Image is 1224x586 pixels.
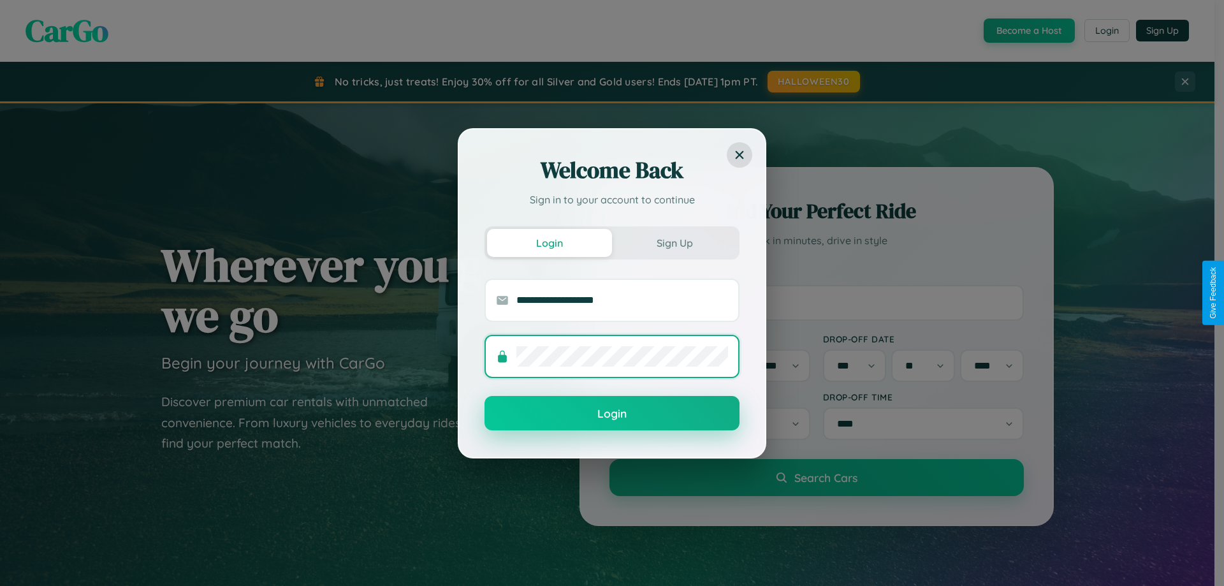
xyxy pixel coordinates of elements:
button: Sign Up [612,229,737,257]
button: Login [487,229,612,257]
p: Sign in to your account to continue [484,192,739,207]
button: Login [484,396,739,430]
div: Give Feedback [1209,267,1218,319]
h2: Welcome Back [484,155,739,186]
